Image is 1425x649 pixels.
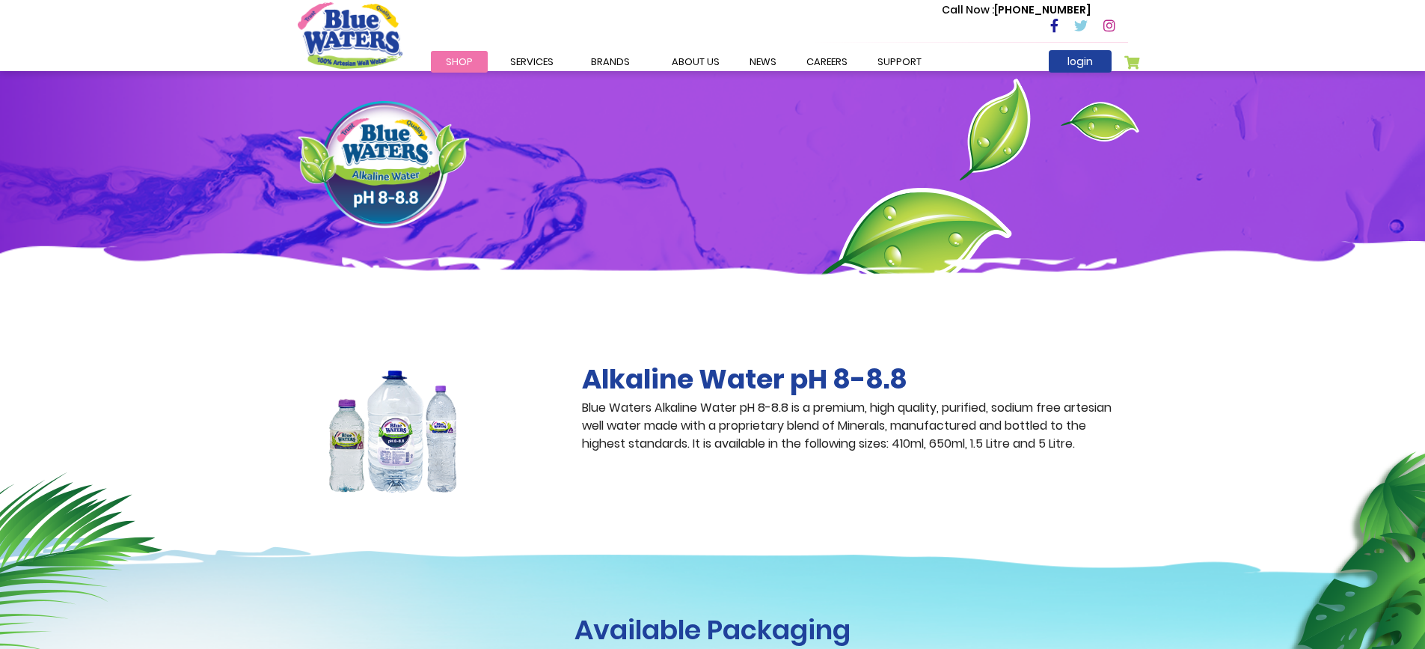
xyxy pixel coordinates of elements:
h1: Available Packaging [298,614,1128,646]
span: Call Now : [942,2,994,17]
a: News [735,51,791,73]
h2: Alkaline Water pH 8-8.8 [582,363,1128,395]
p: [PHONE_NUMBER] [942,2,1091,18]
a: store logo [298,2,402,68]
a: login [1049,50,1112,73]
span: Brands [591,55,630,69]
a: support [862,51,937,73]
a: careers [791,51,862,73]
span: Shop [446,55,473,69]
span: Services [510,55,554,69]
a: about us [657,51,735,73]
p: Blue Waters Alkaline Water pH 8-8.8 is a premium, high quality, purified, sodium free artesian we... [582,399,1128,453]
